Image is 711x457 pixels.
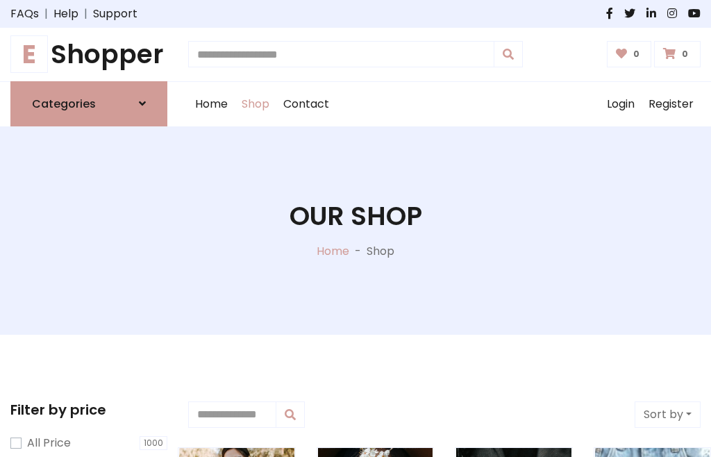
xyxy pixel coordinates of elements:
[290,201,422,232] h1: Our Shop
[678,48,692,60] span: 0
[140,436,167,450] span: 1000
[367,243,394,260] p: Shop
[32,97,96,110] h6: Categories
[600,82,642,126] a: Login
[654,41,701,67] a: 0
[276,82,336,126] a: Contact
[188,82,235,126] a: Home
[349,243,367,260] p: -
[78,6,93,22] span: |
[39,6,53,22] span: |
[53,6,78,22] a: Help
[630,48,643,60] span: 0
[10,39,167,70] a: EShopper
[27,435,71,451] label: All Price
[235,82,276,126] a: Shop
[10,401,167,418] h5: Filter by price
[607,41,652,67] a: 0
[10,6,39,22] a: FAQs
[635,401,701,428] button: Sort by
[10,35,48,73] span: E
[317,243,349,259] a: Home
[93,6,137,22] a: Support
[10,81,167,126] a: Categories
[642,82,701,126] a: Register
[10,39,167,70] h1: Shopper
